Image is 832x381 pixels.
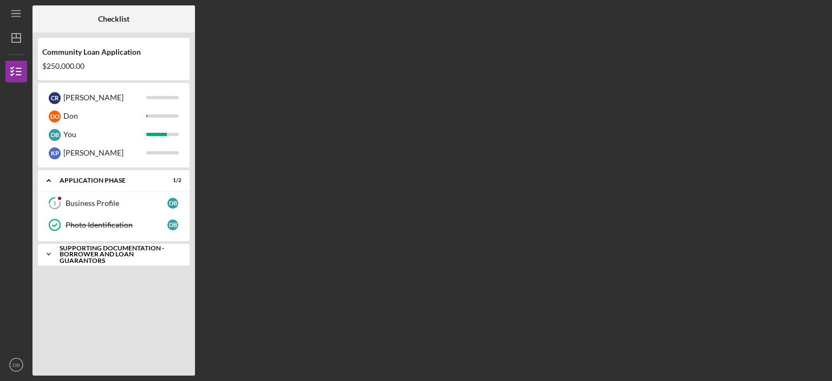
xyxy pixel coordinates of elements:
[63,107,146,125] div: Don
[12,362,19,368] text: DB
[42,48,185,56] div: Community Loan Application
[60,177,154,184] div: Application Phase
[49,92,61,104] div: C R
[43,214,184,236] a: Photo IdentificationDB
[98,15,129,23] b: Checklist
[63,88,146,107] div: [PERSON_NAME]
[49,129,61,141] div: D B
[162,177,181,184] div: 1 / 2
[49,147,61,159] div: K P
[167,219,178,230] div: D B
[49,111,61,122] div: D O
[63,125,146,144] div: You
[43,192,184,214] a: 1Business ProfileDB
[60,245,176,264] div: Supporting Documentation - Borrower and Loan Guarantors
[53,200,56,207] tspan: 1
[63,144,146,162] div: [PERSON_NAME]
[5,354,27,376] button: DB
[66,199,167,208] div: Business Profile
[167,198,178,209] div: D B
[66,221,167,229] div: Photo Identification
[42,62,185,70] div: $250,000.00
